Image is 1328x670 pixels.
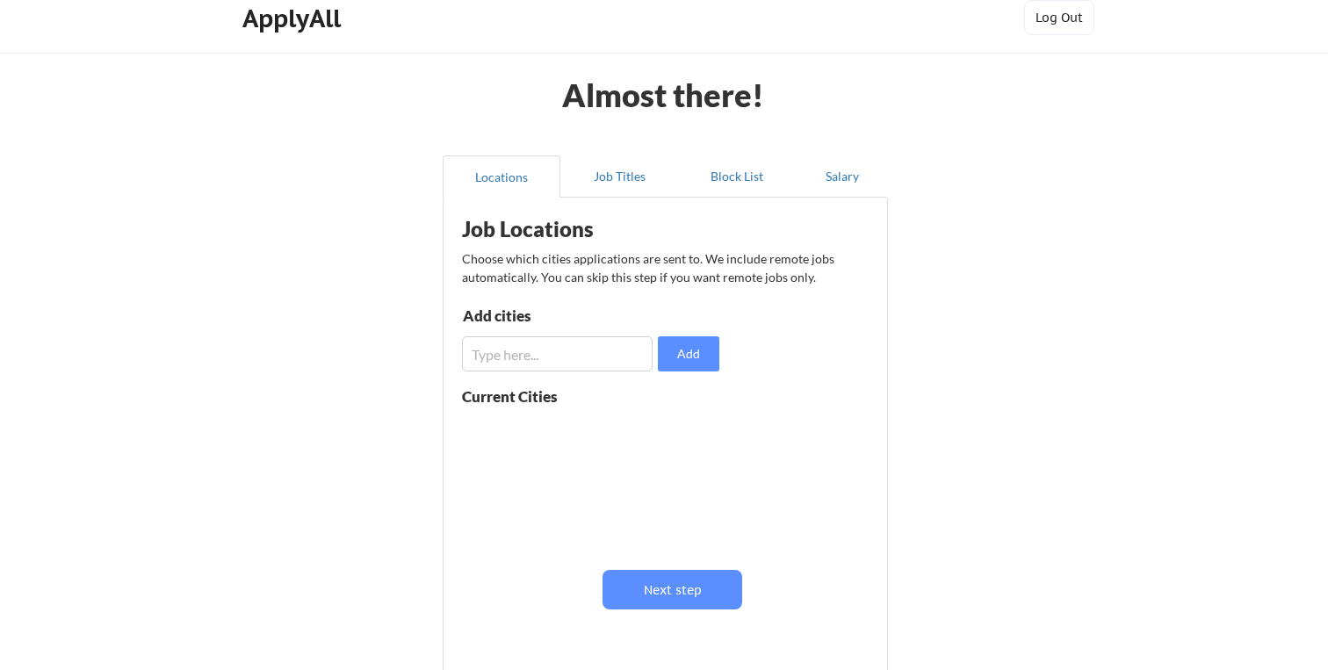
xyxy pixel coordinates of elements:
[658,336,719,371] button: Add
[462,219,683,240] div: Job Locations
[678,155,796,198] button: Block List
[443,155,560,198] button: Locations
[560,155,678,198] button: Job Titles
[242,4,346,33] div: ApplyAll
[462,389,595,404] div: Current Cities
[541,79,786,111] div: Almost there!
[462,336,653,371] input: Type here...
[462,249,866,286] div: Choose which cities applications are sent to. We include remote jobs automatically. You can skip ...
[603,570,742,609] button: Next step
[463,308,645,323] div: Add cities
[796,155,888,198] button: Salary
